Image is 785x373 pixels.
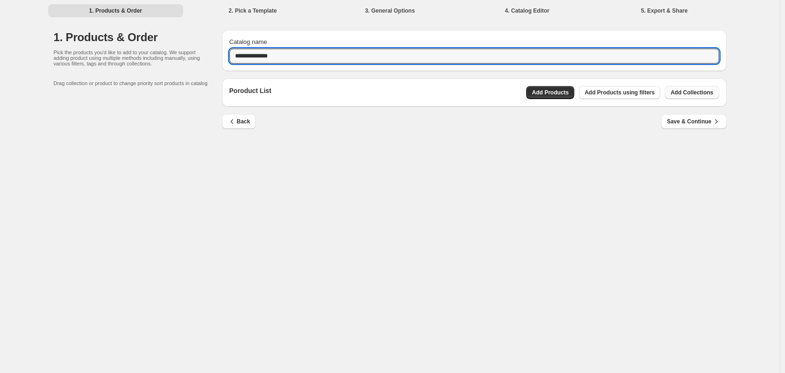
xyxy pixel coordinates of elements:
[54,30,222,45] h1: 1. Products & Order
[54,80,222,86] p: Drag collection or product to change priority sort products in catalog
[667,117,721,126] span: Save & Continue
[665,86,719,99] button: Add Collections
[526,86,574,99] button: Add Products
[585,89,655,96] span: Add Products using filters
[229,86,271,99] p: Poroduct List
[229,38,267,45] span: Catalog name
[579,86,660,99] button: Add Products using filters
[671,89,713,96] span: Add Collections
[661,114,726,129] button: Save & Continue
[532,89,569,96] span: Add Products
[222,114,256,129] button: Back
[54,50,203,66] p: Pick the products you'd like to add to your catalog. We support adding product using multiple met...
[228,117,250,126] span: Back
